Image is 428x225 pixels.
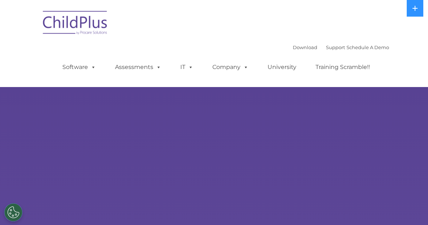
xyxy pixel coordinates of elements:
[347,44,389,50] a: Schedule A Demo
[55,60,103,74] a: Software
[4,203,22,221] button: Cookies Settings
[205,60,256,74] a: Company
[173,60,200,74] a: IT
[293,44,317,50] a: Download
[39,6,111,42] img: ChildPlus by Procare Solutions
[260,60,304,74] a: University
[108,60,168,74] a: Assessments
[293,44,389,50] font: |
[308,60,377,74] a: Training Scramble!!
[326,44,345,50] a: Support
